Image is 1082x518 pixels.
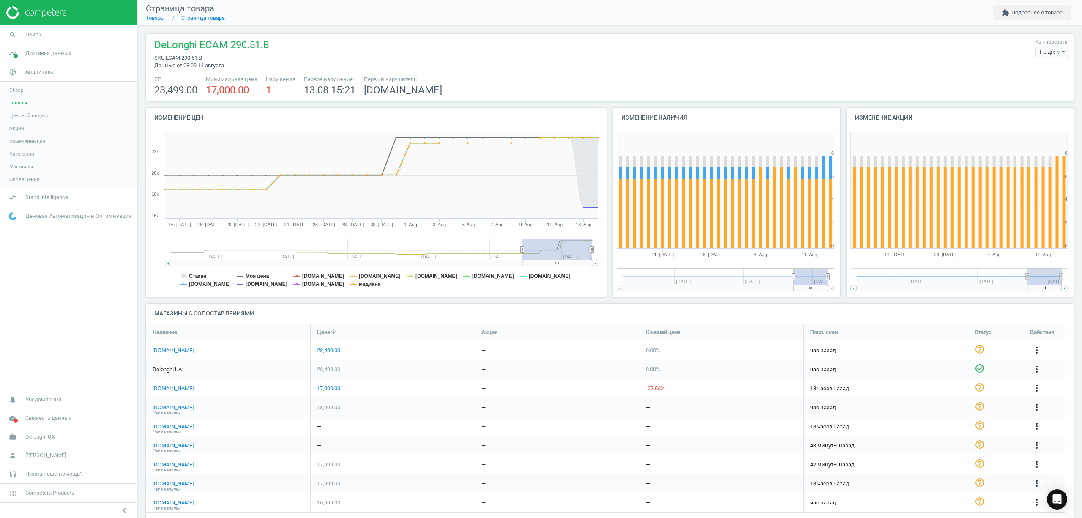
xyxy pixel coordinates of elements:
tspan: 28. [DATE] [934,252,956,257]
tspan: 4. Aug [987,252,1000,257]
span: 13.08 15:21 [304,84,355,96]
tspan: [DOMAIN_NAME] [246,281,287,287]
div: По дням [1035,46,1069,58]
span: 0.00 % [646,366,660,373]
text: 6 [831,174,834,179]
span: [PERSON_NAME] [25,452,66,459]
text: 8 [1065,151,1067,156]
i: work [5,429,21,445]
i: help_outline [975,496,985,507]
div: 16,999.00 [317,499,340,507]
span: Нет в наличии [153,410,181,416]
i: search [5,27,21,43]
span: Категории [9,151,34,157]
span: Название [153,329,177,336]
i: check_circle_outline [975,363,985,373]
span: Нарушения [266,76,295,83]
span: Цена [317,329,330,336]
span: Delonghi UA [25,433,55,441]
i: chevron_left [119,505,129,515]
tspan: 9. Aug [519,222,533,227]
div: — [481,423,486,430]
span: [DOMAIN_NAME] [364,84,442,96]
tspan: [DOMAIN_NAME] [472,273,514,279]
div: — [646,442,650,449]
a: [DOMAIN_NAME] [153,404,194,411]
i: more_vert [1032,497,1042,507]
i: more_vert [1032,459,1042,469]
i: more_vert [1032,364,1042,374]
span: Данные от 08:09 14 августа [154,62,224,69]
span: Уведомления [25,396,61,403]
tspan: 21. [DATE] [651,252,674,257]
span: Страница товара [146,3,214,14]
tspan: 22. [DATE] [255,222,277,227]
tspan: 28. [DATE] [342,222,364,227]
div: — [481,480,486,488]
span: Обзор [9,87,24,93]
i: help_outline [975,458,985,469]
i: pie_chart_outlined [5,64,21,80]
i: help_outline [975,401,985,411]
button: chevron_left [114,505,135,516]
i: cloud_done [5,410,21,426]
span: Магазины [9,163,33,170]
div: 17,999.00 [317,480,340,488]
i: more_vert [1032,421,1042,431]
label: Как нарезать [1035,38,1068,46]
tspan: [DOMAIN_NAME] [415,273,457,279]
span: 1 [266,84,271,96]
a: [DOMAIN_NAME] [153,480,194,488]
i: arrow_downward [330,328,337,335]
span: К нашей цене [646,329,680,336]
i: timeline [5,45,21,61]
h4: Изменение наличия [613,108,840,128]
div: 23,499.00 [317,347,340,354]
i: more_vert [1032,345,1042,355]
span: Ценовая Автоматизация и Оптимизация [25,212,132,220]
h4: Изменение цен [146,108,607,128]
text: 20k [151,170,159,175]
text: 18k [151,192,159,197]
span: Статус [975,329,992,336]
a: Товары [146,15,165,21]
tspan: [DATE] [1048,279,1063,284]
tspan: 11. Aug [547,222,563,227]
span: 18 часов назад [810,385,962,392]
tspan: [DOMAIN_NAME] [359,273,401,279]
tspan: 18. [DATE] [197,222,220,227]
span: час назад [810,499,962,507]
span: 42 минуты назад [810,461,962,469]
text: 16k [151,213,159,218]
button: more_vert [1032,497,1042,508]
div: — [317,423,321,430]
div: — [646,499,650,507]
tspan: 30. [DATE] [371,222,393,227]
button: more_vert [1032,459,1042,470]
a: [DOMAIN_NAME] [153,423,194,430]
tspan: медиана [359,281,380,287]
div: — [481,347,486,354]
span: Акции [9,125,24,132]
div: 23,499.00 [317,366,340,373]
a: [DOMAIN_NAME] [153,461,194,469]
tspan: Стакан [189,273,206,279]
span: DeLonghi ECAM 290.51.B [154,38,269,54]
span: Нет в наличии [153,467,181,473]
i: more_vert [1032,478,1042,488]
tspan: 4. Aug [754,252,767,257]
div: — [481,404,486,411]
span: Delonghi UA [153,366,182,373]
div: — [646,404,650,411]
tspan: Моя цена [246,273,269,279]
button: more_vert [1032,345,1042,356]
i: headset_mic [5,466,21,482]
text: 22k [151,149,159,154]
text: 2 [831,220,834,225]
span: Изменение цен [9,138,45,145]
span: Свежесть данных [25,414,71,422]
div: 17,000.00 [317,385,340,392]
text: 0 [1065,243,1067,248]
div: 18,999.00 [317,404,340,411]
img: ajHJNr6hYgQAAAAASUVORK5CYII= [6,6,66,19]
